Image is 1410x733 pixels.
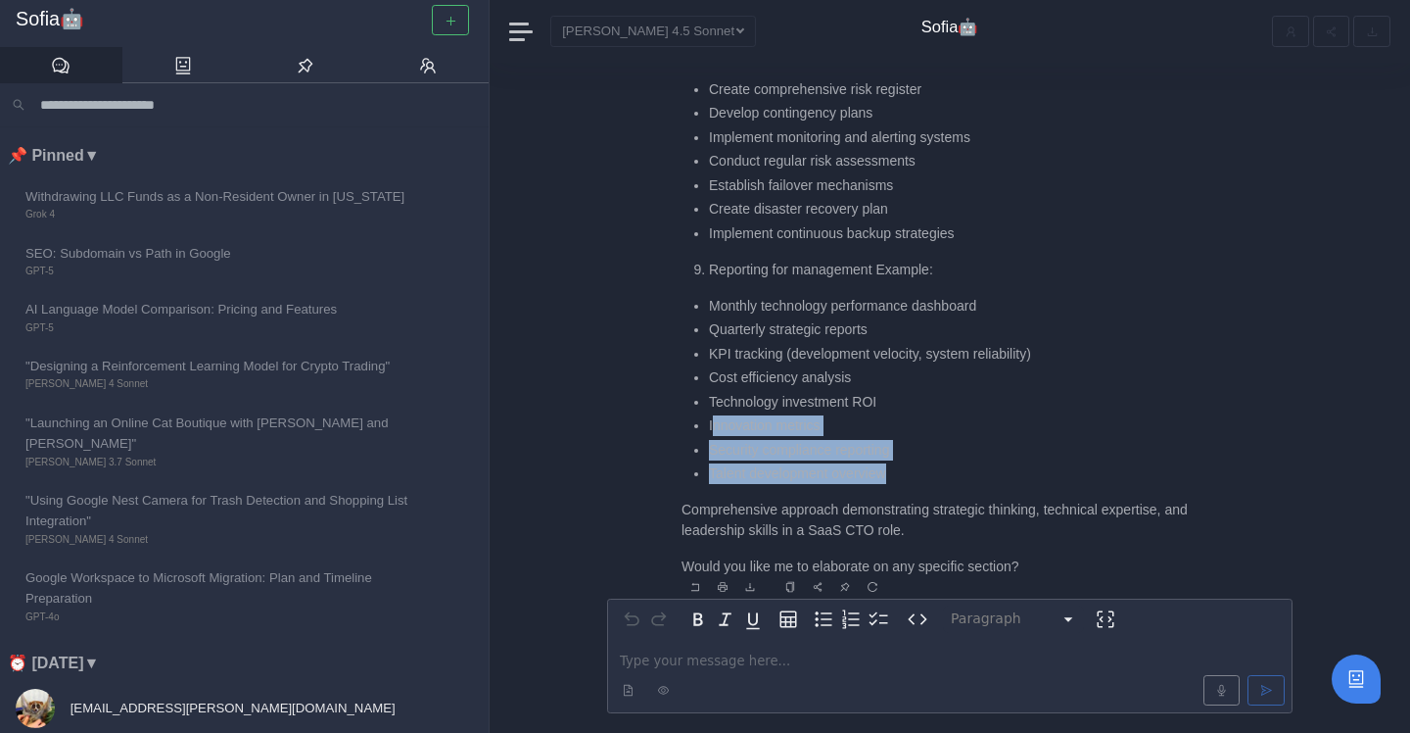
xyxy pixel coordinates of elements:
[709,260,1200,280] li: Reporting for management Example:
[681,500,1200,541] p: Comprehensive approach demonstrating strategic thinking, technical expertise, and leadership skil...
[8,143,489,169] li: 📌 Pinned ▼
[25,490,419,532] span: "Using Google Nest Camera for Trash Detection and Shopping List Integration"
[837,606,865,633] button: Numbered list
[25,376,419,392] span: [PERSON_NAME] 4 Sonnet
[709,415,1200,436] li: Innovation metrics
[810,606,892,633] div: toggle group
[608,639,1292,712] div: editable markdown
[67,701,396,715] span: [EMAIL_ADDRESS][PERSON_NAME][DOMAIN_NAME]
[709,344,1200,365] li: KPI tracking (development velocity, system reliability)
[709,199,1200,220] li: Create disaster recovery plan
[25,320,419,336] span: GPT-5
[25,207,419,222] span: Grok 4
[921,18,979,37] h4: Sofia🤖
[8,651,489,676] li: ⏰ [DATE] ▼
[943,606,1084,633] button: Block type
[709,367,1200,388] li: Cost efficiency analysis
[709,151,1200,171] li: Conduct regular risk assessments
[25,610,419,625] span: GPT-4o
[709,319,1200,340] li: Quarterly strategic reports
[25,455,419,470] span: [PERSON_NAME] 3.7 Sonnet
[25,413,419,455] span: "Launching an Online Cat Boutique with [PERSON_NAME] and [PERSON_NAME]"
[709,175,1200,196] li: Establish failover mechanisms
[709,464,1200,484] li: Talent development overview
[739,606,767,633] button: Underline
[684,606,712,633] button: Bold
[904,606,931,633] button: Inline code format
[25,186,419,207] span: Withdrawing LLC Funds as a Non-Resident Owner in [US_STATE]
[865,606,892,633] button: Check list
[709,392,1200,413] li: Technology investment ROI
[709,127,1200,148] li: Implement monitoring and alerting systems
[810,606,837,633] button: Bulleted list
[709,296,1200,317] li: Monthly technology performance dashboard
[712,606,739,633] button: Italic
[709,79,1200,100] li: Create comprehensive risk register
[25,356,419,376] span: "Designing a Reinforcement Learning Model for Crypto Trading"
[25,264,419,279] span: GPT-5
[25,243,419,264] span: SEO: Subdomain vs Path in Google
[709,223,1200,244] li: Implement continuous backup strategies
[709,103,1200,123] li: Develop contingency plans
[25,567,419,610] span: Google Workspace to Microsoft Migration: Plan and Timeline Preparation
[25,532,419,548] span: [PERSON_NAME] 4 Sonnet
[681,557,1200,577] p: Would you like me to elaborate on any specific section?
[32,91,477,119] input: Search conversations
[709,440,1200,461] li: Security compliance reporting
[25,299,419,319] span: AI Language Model Comparison: Pricing and Features
[16,8,473,31] a: Sofia🤖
